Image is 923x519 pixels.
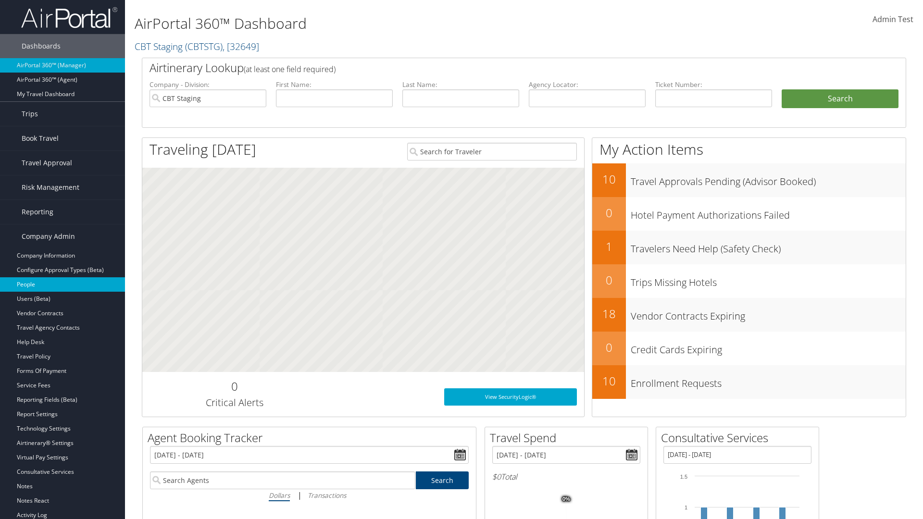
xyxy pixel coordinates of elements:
span: Reporting [22,200,53,224]
label: Ticket Number: [655,80,772,89]
span: ( CBTSTG ) [185,40,223,53]
i: Dollars [269,491,290,500]
span: (at least one field required) [244,64,336,74]
span: Book Travel [22,126,59,150]
label: Company - Division: [150,80,266,89]
h2: 1 [592,238,626,255]
h2: Consultative Services [661,430,819,446]
h6: Total [492,471,640,482]
div: | [150,489,469,501]
h2: 0 [592,272,626,288]
span: Risk Management [22,175,79,199]
h3: Travelers Need Help (Safety Check) [631,237,906,256]
h2: 0 [150,378,319,395]
h3: Critical Alerts [150,396,319,409]
tspan: 1.5 [680,474,687,480]
span: Admin Test [873,14,913,25]
a: 10Travel Approvals Pending (Advisor Booked) [592,163,906,197]
img: airportal-logo.png [21,6,117,29]
h2: Airtinerary Lookup [150,60,835,76]
a: Admin Test [873,5,913,35]
label: First Name: [276,80,393,89]
label: Agency Locator: [529,80,646,89]
a: 18Vendor Contracts Expiring [592,298,906,332]
a: CBT Staging [135,40,259,53]
h3: Vendor Contracts Expiring [631,305,906,323]
h3: Credit Cards Expiring [631,338,906,357]
h2: Agent Booking Tracker [148,430,476,446]
h2: 10 [592,171,626,187]
h1: Traveling [DATE] [150,139,256,160]
input: Search Agents [150,471,415,489]
span: , [ 32649 ] [223,40,259,53]
i: Transactions [308,491,346,500]
a: View SecurityLogic® [444,388,577,406]
h3: Trips Missing Hotels [631,271,906,289]
tspan: 1 [685,505,687,510]
span: Company Admin [22,224,75,248]
label: Last Name: [402,80,519,89]
h2: 10 [592,373,626,389]
input: Search for Traveler [407,143,577,161]
a: Search [416,471,469,489]
a: 10Enrollment Requests [592,365,906,399]
h1: My Action Items [592,139,906,160]
span: Trips [22,102,38,126]
h2: 0 [592,205,626,221]
h3: Hotel Payment Authorizations Failed [631,204,906,222]
tspan: 0% [562,496,570,502]
h3: Enrollment Requests [631,372,906,390]
h2: 18 [592,306,626,322]
a: 0Hotel Payment Authorizations Failed [592,197,906,231]
h3: Travel Approvals Pending (Advisor Booked) [631,170,906,188]
a: 0Trips Missing Hotels [592,264,906,298]
span: $0 [492,471,501,482]
h2: Travel Spend [490,430,648,446]
span: Travel Approval [22,151,72,175]
span: Dashboards [22,34,61,58]
a: 1Travelers Need Help (Safety Check) [592,231,906,264]
h2: 0 [592,339,626,356]
button: Search [782,89,898,109]
h1: AirPortal 360™ Dashboard [135,13,654,34]
a: 0Credit Cards Expiring [592,332,906,365]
